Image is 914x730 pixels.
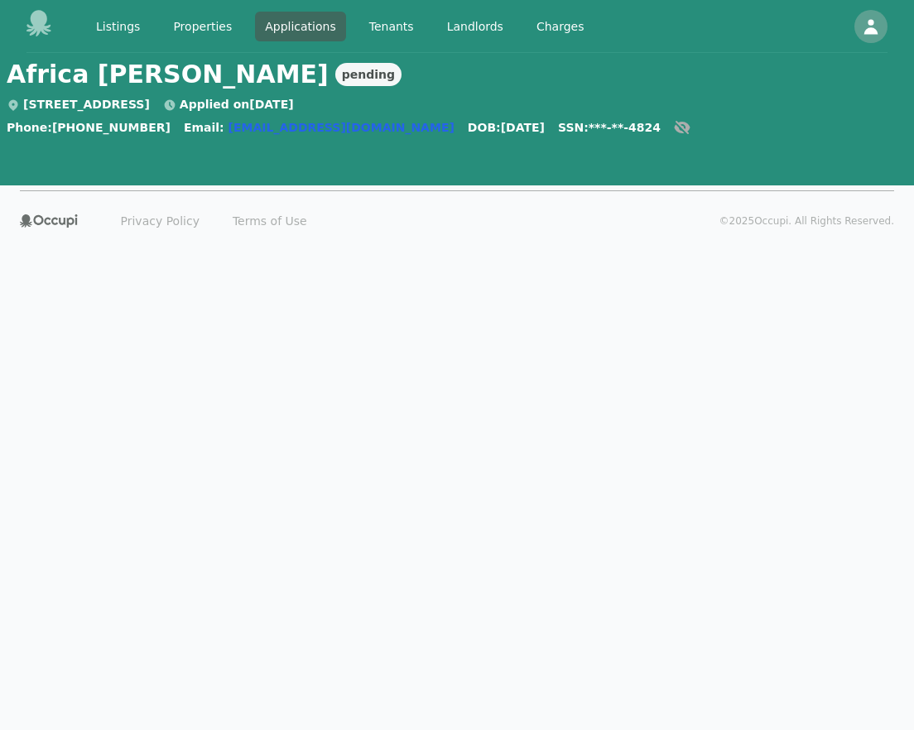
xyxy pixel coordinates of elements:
a: Charges [527,12,594,41]
p: © 2025 Occupi. All Rights Reserved. [719,214,894,228]
a: Landlords [437,12,513,41]
div: Phone: [PHONE_NUMBER] [7,119,171,144]
a: [EMAIL_ADDRESS][DOMAIN_NAME] [228,121,455,134]
a: Listings [86,12,150,41]
a: Privacy Policy [111,208,209,234]
span: [STREET_ADDRESS] [7,98,150,111]
a: Properties [163,12,242,41]
div: Email: [184,119,455,144]
span: Africa [PERSON_NAME] [7,60,329,89]
span: pending [335,63,402,86]
span: Applied on [DATE] [163,98,294,111]
a: Applications [255,12,346,41]
a: Tenants [359,12,424,41]
div: DOB: [DATE] [468,119,545,144]
a: Terms of Use [223,208,317,234]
